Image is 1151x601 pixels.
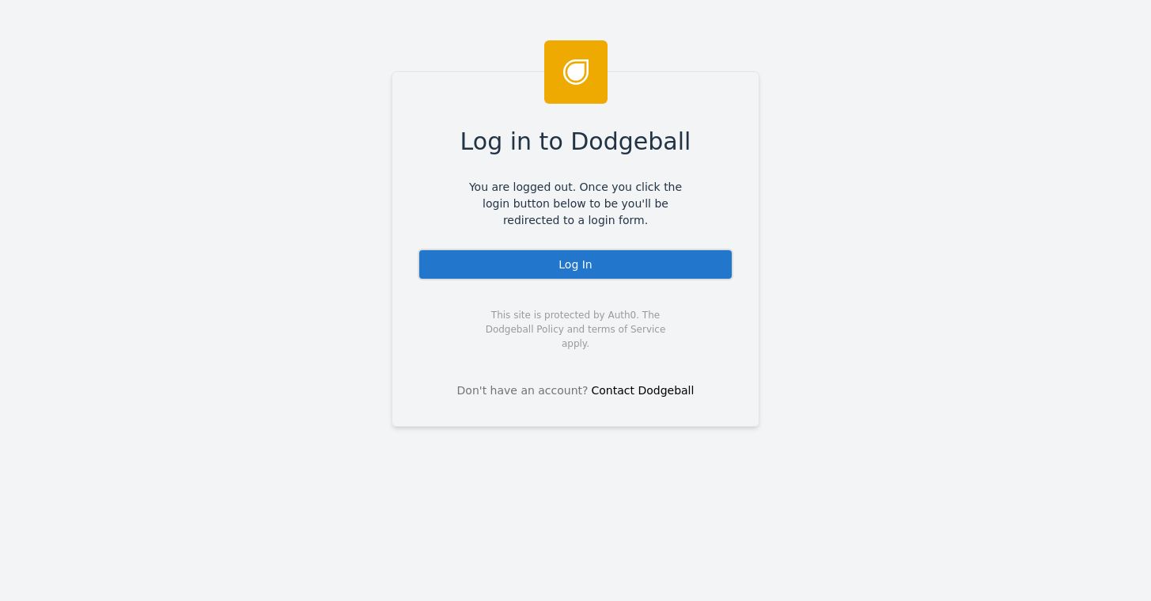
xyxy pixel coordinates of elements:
[457,179,694,229] span: You are logged out. Once you click the login button below to be you'll be redirected to a login f...
[457,382,589,399] span: Don't have an account?
[471,308,680,351] span: This site is protected by Auth0. The Dodgeball Policy and terms of Service apply.
[418,249,733,280] div: Log In
[592,384,695,397] a: Contact Dodgeball
[460,124,691,159] span: Log in to Dodgeball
